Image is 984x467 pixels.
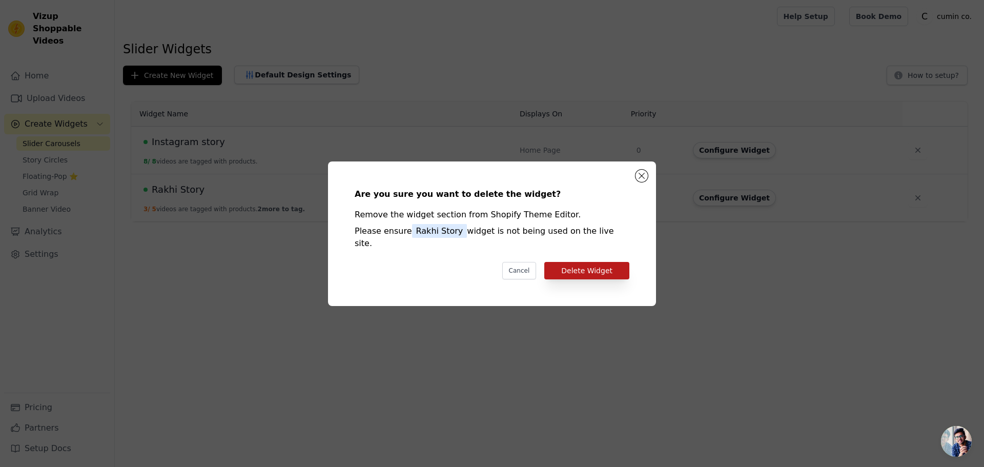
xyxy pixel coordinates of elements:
span: Rakhi Story [412,224,467,238]
button: Close modal [635,170,648,182]
div: Are you sure you want to delete the widget? [355,188,629,200]
a: Open chat [941,426,972,457]
button: Cancel [502,262,537,279]
div: Please ensure widget is not being used on the live site. [355,225,629,250]
button: Delete Widget [544,262,629,279]
div: Remove the widget section from Shopify Theme Editor. [355,209,629,221]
